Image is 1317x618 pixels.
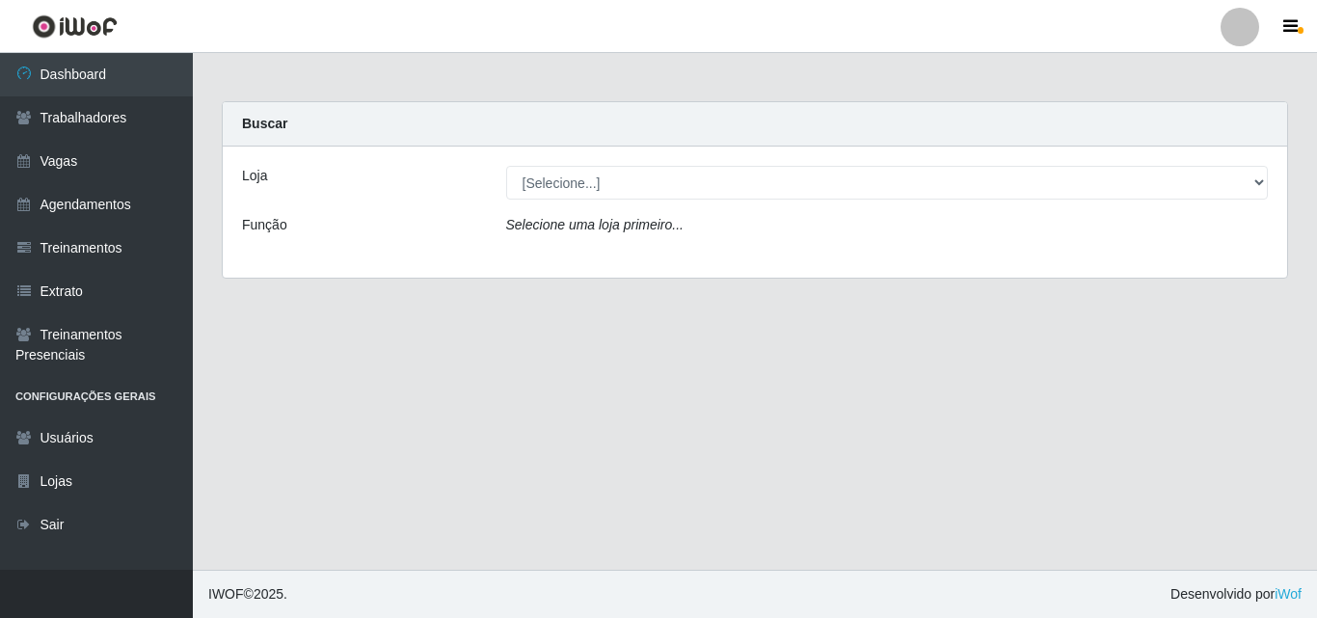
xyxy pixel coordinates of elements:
label: Loja [242,166,267,186]
i: Selecione uma loja primeiro... [506,217,684,232]
img: CoreUI Logo [32,14,118,39]
span: Desenvolvido por [1170,584,1302,605]
span: © 2025 . [208,584,287,605]
a: iWof [1275,586,1302,602]
span: IWOF [208,586,244,602]
label: Função [242,215,287,235]
strong: Buscar [242,116,287,131]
